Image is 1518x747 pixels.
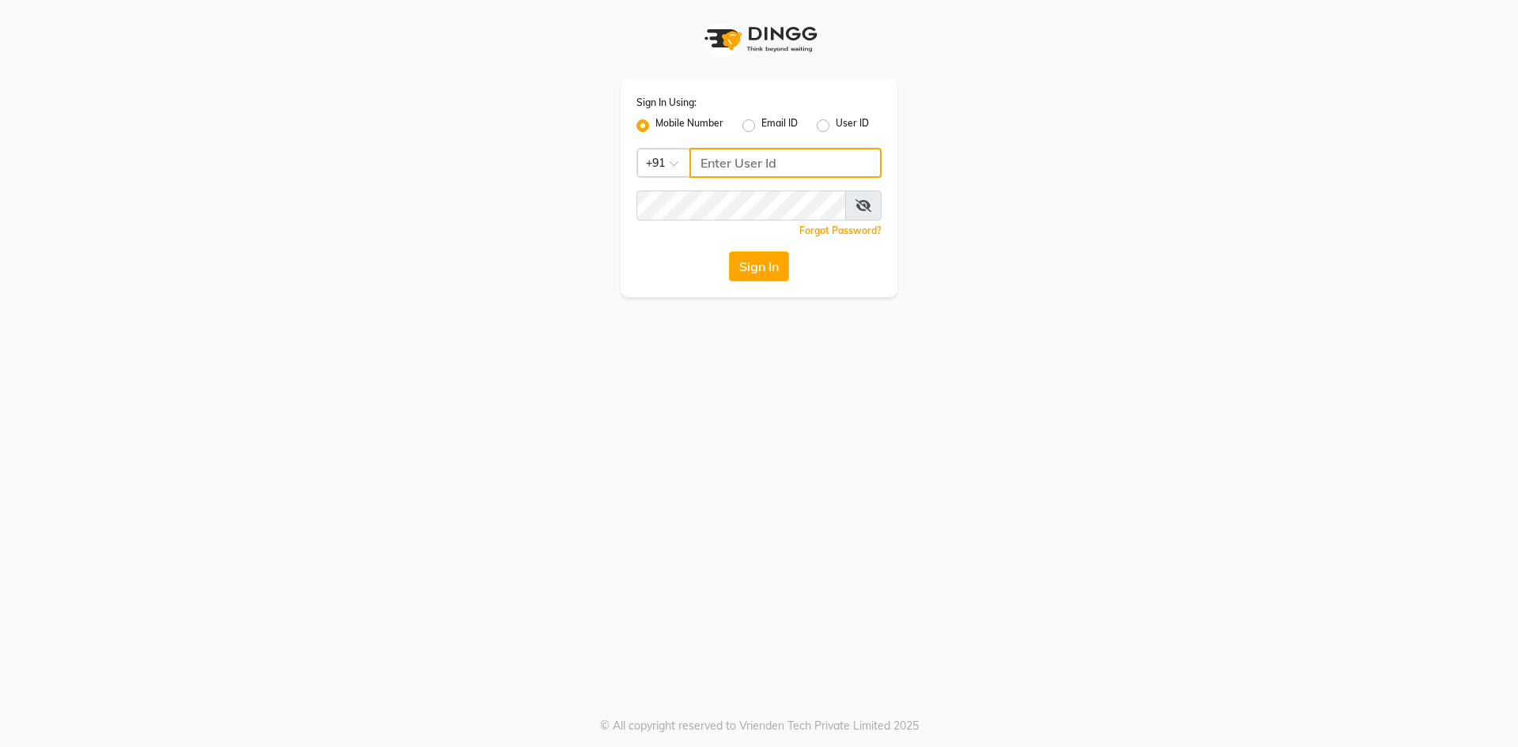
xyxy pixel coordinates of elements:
input: Username [689,148,882,178]
label: Email ID [761,116,798,135]
a: Forgot Password? [799,224,882,236]
img: logo1.svg [696,16,822,62]
label: Sign In Using: [636,96,697,110]
label: User ID [836,116,869,135]
button: Sign In [729,251,789,281]
label: Mobile Number [655,116,723,135]
input: Username [636,191,846,221]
